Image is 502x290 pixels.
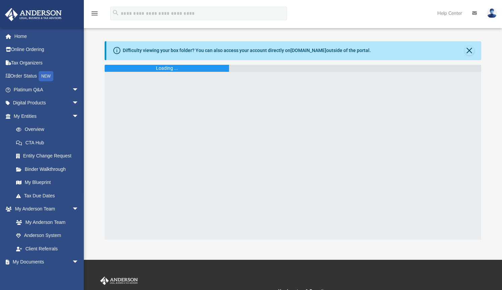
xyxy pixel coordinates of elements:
[3,8,64,21] img: Anderson Advisors Platinum Portal
[99,277,139,285] img: Anderson Advisors Platinum Portal
[9,162,89,176] a: Binder Walkthrough
[9,229,86,242] a: Anderson System
[9,242,86,255] a: Client Referrals
[39,71,53,81] div: NEW
[9,149,89,163] a: Entity Change Request
[5,96,89,110] a: Digital Productsarrow_drop_down
[5,56,89,69] a: Tax Organizers
[5,83,89,96] a: Platinum Q&Aarrow_drop_down
[487,8,497,18] img: User Pic
[9,189,89,202] a: Tax Due Dates
[72,255,86,269] span: arrow_drop_down
[91,9,99,17] i: menu
[5,202,86,216] a: My Anderson Teamarrow_drop_down
[465,46,474,55] button: Close
[72,202,86,216] span: arrow_drop_down
[5,30,89,43] a: Home
[5,43,89,56] a: Online Ordering
[290,48,326,53] a: [DOMAIN_NAME]
[9,123,89,136] a: Overview
[72,96,86,110] span: arrow_drop_down
[5,109,89,123] a: My Entitiesarrow_drop_down
[112,9,119,16] i: search
[123,47,371,54] div: Difficulty viewing your box folder? You can also access your account directly on outside of the p...
[72,83,86,97] span: arrow_drop_down
[156,65,178,72] div: Loading ...
[9,136,89,149] a: CTA Hub
[5,69,89,83] a: Order StatusNEW
[91,13,99,17] a: menu
[72,109,86,123] span: arrow_drop_down
[9,215,82,229] a: My Anderson Team
[9,176,86,189] a: My Blueprint
[5,255,86,269] a: My Documentsarrow_drop_down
